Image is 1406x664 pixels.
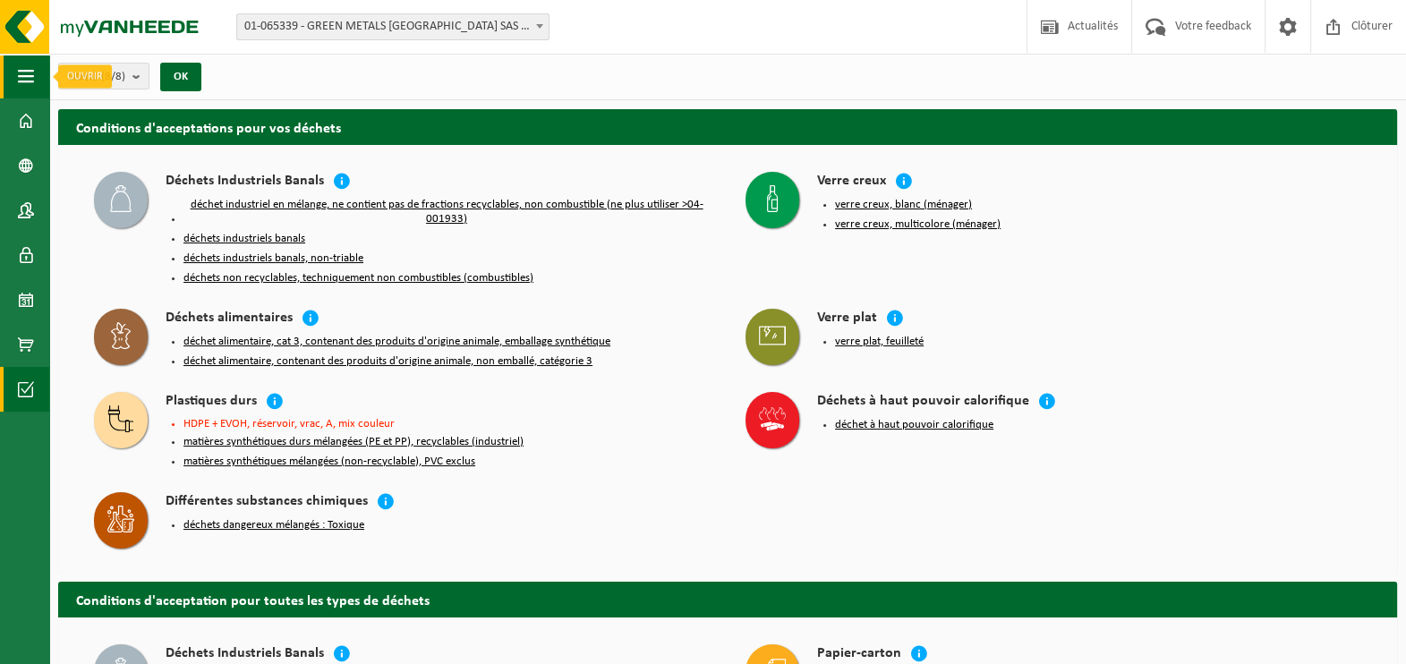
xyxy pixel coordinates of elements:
[58,109,1397,144] h2: Conditions d'acceptations pour vos déchets
[817,392,1029,413] h4: Déchets à haut pouvoir calorifique
[817,309,877,329] h4: Verre plat
[183,435,524,449] button: matières synthétiques durs mélangées (PE et PP), recyclables (industriel)
[183,198,710,226] button: déchet industriel en mélange, ne contient pas de fractions recyclables, non combustible (ne plus ...
[817,172,886,192] h4: Verre creux
[58,63,149,89] button: Site(s)(8/8)
[183,335,610,349] button: déchet alimentaire, cat 3, contenant des produits d'origine animale, emballage synthétique
[835,198,972,212] button: verre creux, blanc (ménager)
[236,13,550,40] span: 01-065339 - GREEN METALS FRANCE SAS - ONNAING
[835,217,1001,232] button: verre creux, multicolore (ménager)
[68,64,125,90] span: Site(s)
[166,309,293,329] h4: Déchets alimentaires
[183,251,363,266] button: déchets industriels banals, non-triable
[835,335,924,349] button: verre plat, feuilleté
[160,63,201,91] button: OK
[183,354,592,369] button: déchet alimentaire, contenant des produits d'origine animale, non emballé, catégorie 3
[183,418,710,430] li: HDPE + EVOH, réservoir, vrac, A, mix couleur
[166,492,368,513] h4: Différentes substances chimiques
[183,518,364,532] button: déchets dangereux mélangés : Toxique
[166,172,324,192] h4: Déchets Industriels Banals
[183,271,533,285] button: déchets non recyclables, techniquement non combustibles (combustibles)
[237,14,549,39] span: 01-065339 - GREEN METALS FRANCE SAS - ONNAING
[58,582,1397,617] h2: Conditions d'acceptation pour toutes les types de déchets
[166,392,257,413] h4: Plastiques durs
[183,455,475,469] button: matières synthétiques mélangées (non-recyclable), PVC exclus
[835,418,993,432] button: déchet à haut pouvoir calorifique
[101,71,125,82] count: (8/8)
[183,232,305,246] button: déchets industriels banals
